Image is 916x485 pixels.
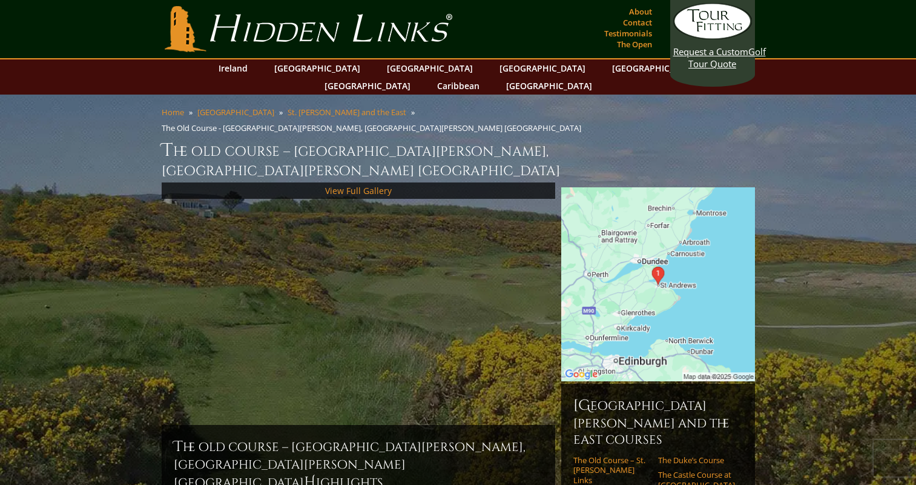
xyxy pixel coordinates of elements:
[162,138,755,180] h1: The Old Course – [GEOGRAPHIC_DATA][PERSON_NAME], [GEOGRAPHIC_DATA][PERSON_NAME] [GEOGRAPHIC_DATA]
[288,107,406,118] a: St. [PERSON_NAME] and the East
[626,3,655,20] a: About
[573,396,743,448] h6: [GEOGRAPHIC_DATA][PERSON_NAME] and the East Courses
[318,77,417,95] a: [GEOGRAPHIC_DATA]
[500,77,598,95] a: [GEOGRAPHIC_DATA]
[213,59,254,77] a: Ireland
[606,59,704,77] a: [GEOGRAPHIC_DATA]
[658,455,735,465] a: The Duke’s Course
[620,14,655,31] a: Contact
[601,25,655,42] a: Testimonials
[268,59,366,77] a: [GEOGRAPHIC_DATA]
[561,187,755,381] img: Google Map of St Andrews Links, St Andrews, United Kingdom
[673,45,748,58] span: Request a Custom
[197,107,274,118] a: [GEOGRAPHIC_DATA]
[325,185,392,196] a: View Full Gallery
[162,107,184,118] a: Home
[493,59,591,77] a: [GEOGRAPHIC_DATA]
[573,455,650,485] a: The Old Course – St. [PERSON_NAME] Links
[162,122,586,133] li: The Old Course - [GEOGRAPHIC_DATA][PERSON_NAME], [GEOGRAPHIC_DATA][PERSON_NAME] [GEOGRAPHIC_DATA]
[673,3,752,70] a: Request a CustomGolf Tour Quote
[381,59,479,77] a: [GEOGRAPHIC_DATA]
[614,36,655,53] a: The Open
[431,77,486,95] a: Caribbean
